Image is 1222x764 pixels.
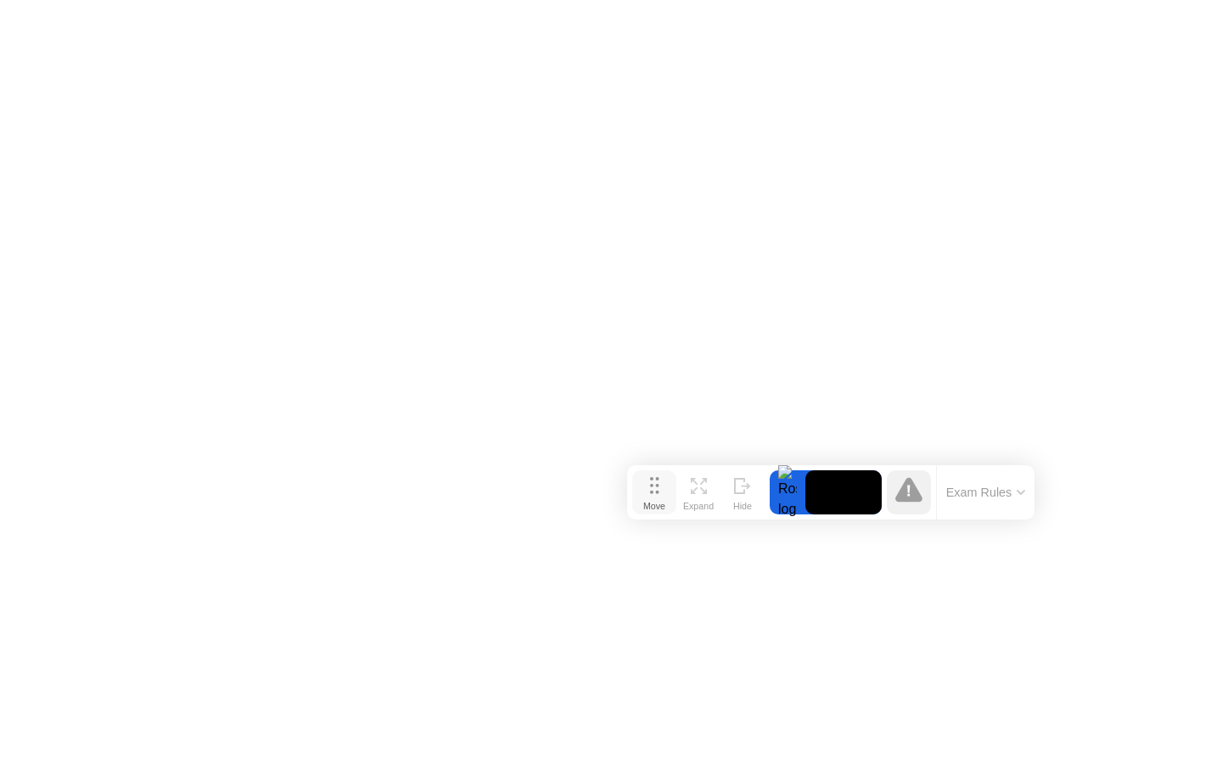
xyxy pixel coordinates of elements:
[632,470,676,514] button: Move
[643,501,665,511] div: Move
[720,470,765,514] button: Hide
[733,501,752,511] div: Hide
[683,501,714,511] div: Expand
[941,485,1031,500] button: Exam Rules
[676,470,720,514] button: Expand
